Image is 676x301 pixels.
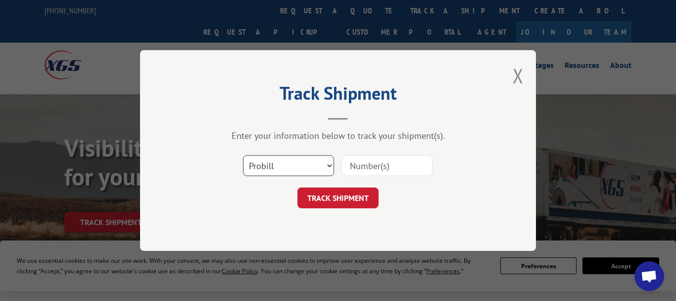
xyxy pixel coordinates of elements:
h2: Track Shipment [190,86,486,105]
button: TRACK SHIPMENT [297,187,379,208]
input: Number(s) [341,155,433,176]
button: Close modal [513,62,524,89]
div: Enter your information below to track your shipment(s). [190,130,486,141]
div: Open chat [634,261,664,291]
